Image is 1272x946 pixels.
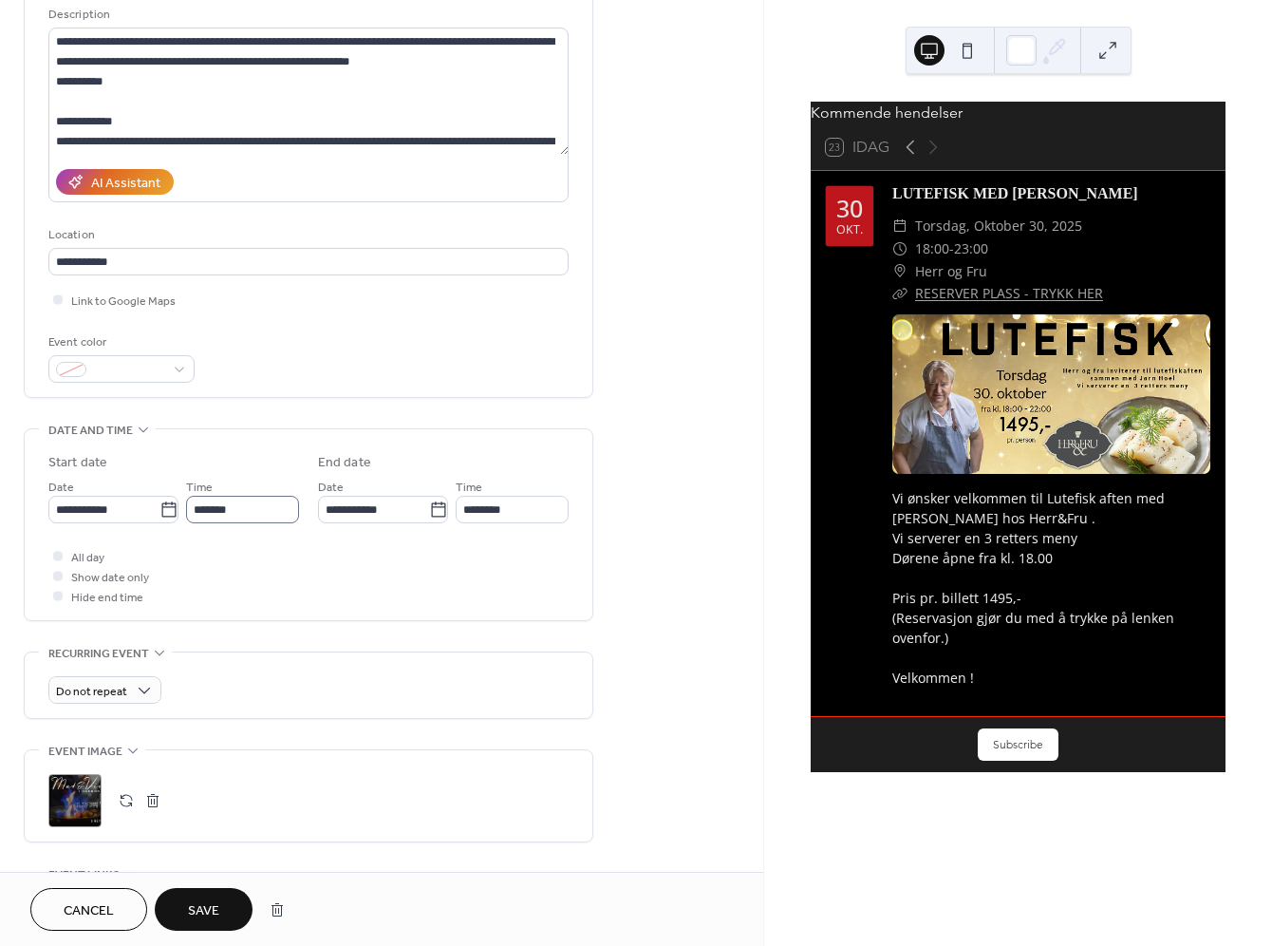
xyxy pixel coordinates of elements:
div: ​ [892,215,907,237]
div: 30 [836,197,863,220]
div: ​ [892,282,907,305]
span: Event image [48,742,122,762]
span: Time [186,478,213,498]
span: Hide end time [71,588,143,608]
div: Start date [48,453,107,473]
a: LUTEFISK MED [PERSON_NAME] [892,185,1138,201]
button: AI Assistant [56,169,174,195]
span: Time [456,478,482,498]
div: Vi ønsker velkommen til Lutefisk aften med [PERSON_NAME] hos Herr&Fru . Vi serverer en 3 retters ... [892,488,1210,688]
span: Recurring event [48,644,149,664]
span: Link to Google Maps [71,292,176,312]
span: torsdag, oktober 30, 2025 [915,215,1082,237]
div: End date [318,453,371,473]
span: 23:00 [954,237,988,260]
span: - [949,237,954,260]
button: Subscribe [978,728,1058,761]
span: Show date only [71,568,149,588]
span: Event links [48,865,120,885]
span: Date and time [48,421,133,441]
span: Date [318,478,344,498]
div: Description [48,5,565,25]
div: AI Assistant [91,174,160,194]
div: Kommende hendelser [811,102,1225,124]
span: Do not repeat [56,681,127,703]
button: Save [155,888,253,931]
div: ​ [892,237,907,260]
span: All day [71,548,104,568]
span: 18:00 [915,237,949,260]
span: Save [188,901,219,921]
a: RESERVER PLASS - TRYKK HER [915,284,1103,302]
span: Date [48,478,74,498]
div: Event color [48,332,191,352]
div: Location [48,225,565,245]
span: Cancel [64,901,114,921]
button: Cancel [30,888,147,931]
div: ​ [892,260,907,283]
div: ; [48,774,102,827]
div: okt. [836,224,863,236]
span: Herr og Fru [915,260,987,283]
